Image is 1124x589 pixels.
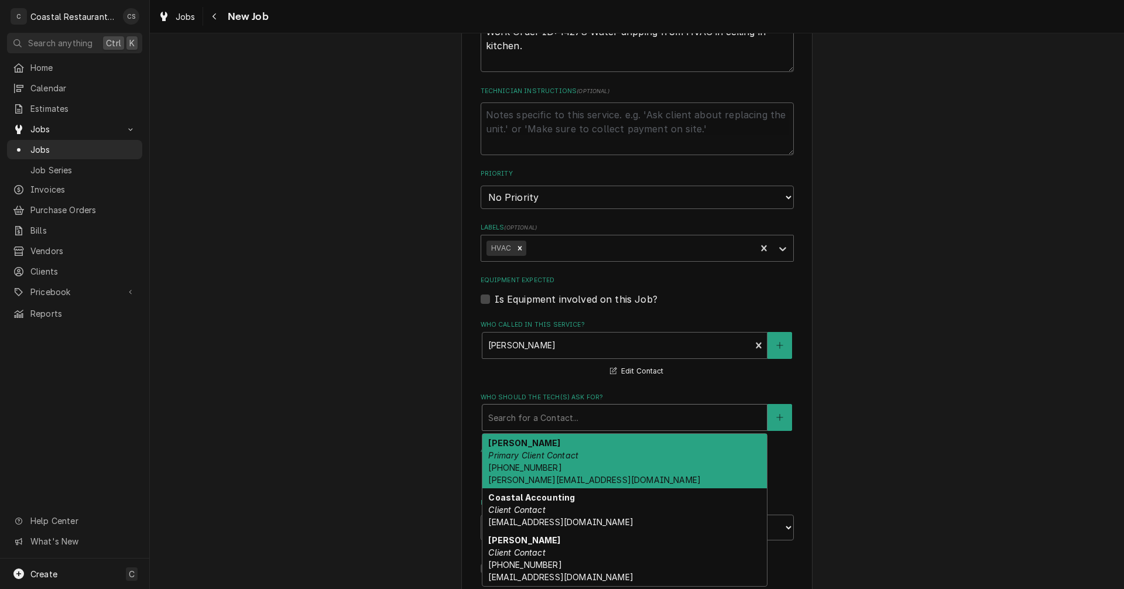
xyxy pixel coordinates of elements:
[30,245,136,257] span: Vendors
[7,160,142,180] a: Job Series
[504,224,537,231] span: ( optional )
[30,183,136,196] span: Invoices
[481,446,794,484] div: Attachments
[7,241,142,261] a: Vendors
[30,569,57,579] span: Create
[481,169,794,179] label: Priority
[481,19,794,72] textarea: Work Order ID: 14278 Water dripping from HVAC in ceiling in kitchen.
[481,276,794,306] div: Equipment Expected
[7,99,142,118] a: Estimates
[224,9,269,25] span: New Job
[205,7,224,26] button: Navigate back
[30,204,136,216] span: Purchase Orders
[776,413,783,422] svg: Create New Contact
[129,37,135,49] span: K
[488,560,633,582] span: [PHONE_NUMBER] [EMAIL_ADDRESS][DOMAIN_NAME]
[481,169,794,208] div: Priority
[30,61,136,74] span: Home
[481,223,794,232] label: Labels
[776,341,783,350] svg: Create New Contact
[7,119,142,139] a: Go to Jobs
[30,286,119,298] span: Pricebook
[481,393,794,402] label: Who should the tech(s) ask for?
[30,11,116,23] div: Coastal Restaurant Repair
[7,282,142,302] a: Go to Pricebook
[488,438,560,448] strong: [PERSON_NAME]
[488,463,701,485] span: [PHONE_NUMBER] [PERSON_NAME][EMAIL_ADDRESS][DOMAIN_NAME]
[481,223,794,261] div: Labels
[30,123,119,135] span: Jobs
[7,262,142,281] a: Clients
[767,332,792,359] button: Create New Contact
[176,11,196,23] span: Jobs
[7,140,142,159] a: Jobs
[488,535,560,545] strong: [PERSON_NAME]
[7,200,142,220] a: Purchase Orders
[488,492,575,502] strong: Coastal Accounting
[7,180,142,199] a: Invoices
[608,364,665,379] button: Edit Contact
[30,535,135,547] span: What's New
[513,241,526,256] div: Remove HVAC
[106,37,121,49] span: Ctrl
[129,568,135,580] span: C
[481,498,794,540] div: Estimated Arrival Time
[7,78,142,98] a: Calendar
[481,4,794,72] div: Reason For Call
[481,393,794,431] div: Who should the tech(s) ask for?
[481,498,794,508] label: Estimated Arrival Time
[123,8,139,25] div: CS
[30,265,136,278] span: Clients
[7,511,142,530] a: Go to Help Center
[481,320,794,330] label: Who called in this service?
[30,82,136,94] span: Calendar
[123,8,139,25] div: Chris Sockriter's Avatar
[11,8,27,25] div: C
[153,7,200,26] a: Jobs
[30,515,135,527] span: Help Center
[28,37,92,49] span: Search anything
[481,87,794,155] div: Technician Instructions
[7,221,142,240] a: Bills
[488,450,578,460] em: Primary Client Contact
[7,33,142,53] button: Search anythingCtrlK
[30,143,136,156] span: Jobs
[7,532,142,551] a: Go to What's New
[488,517,633,527] span: [EMAIL_ADDRESS][DOMAIN_NAME]
[30,164,136,176] span: Job Series
[30,307,136,320] span: Reports
[577,88,609,94] span: ( optional )
[495,292,657,306] label: Is Equipment involved on this Job?
[481,446,794,455] label: Attachments
[481,320,794,378] div: Who called in this service?
[30,102,136,115] span: Estimates
[481,276,794,285] label: Equipment Expected
[7,58,142,77] a: Home
[30,224,136,237] span: Bills
[488,505,545,515] em: Client Contact
[488,547,545,557] em: Client Contact
[767,404,792,431] button: Create New Contact
[481,87,794,96] label: Technician Instructions
[481,515,633,540] input: Date
[486,241,513,256] div: HVAC
[7,304,142,323] a: Reports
